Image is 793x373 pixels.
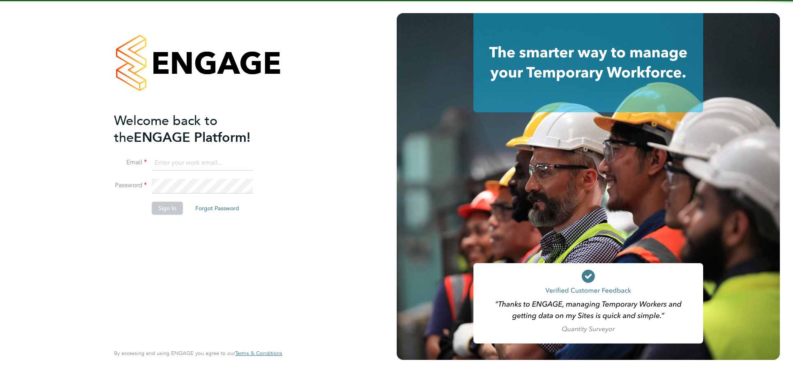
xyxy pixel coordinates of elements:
span: By accessing and using ENGAGE you agree to our [114,350,282,357]
label: Email [114,158,147,167]
h2: ENGAGE Platform! [114,112,274,146]
label: Password [114,181,147,190]
a: Terms & Conditions [235,350,282,357]
button: Forgot Password [189,202,246,215]
input: Enter your work email... [152,156,253,171]
span: Welcome back to the [114,113,217,146]
button: Sign In [152,202,183,215]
